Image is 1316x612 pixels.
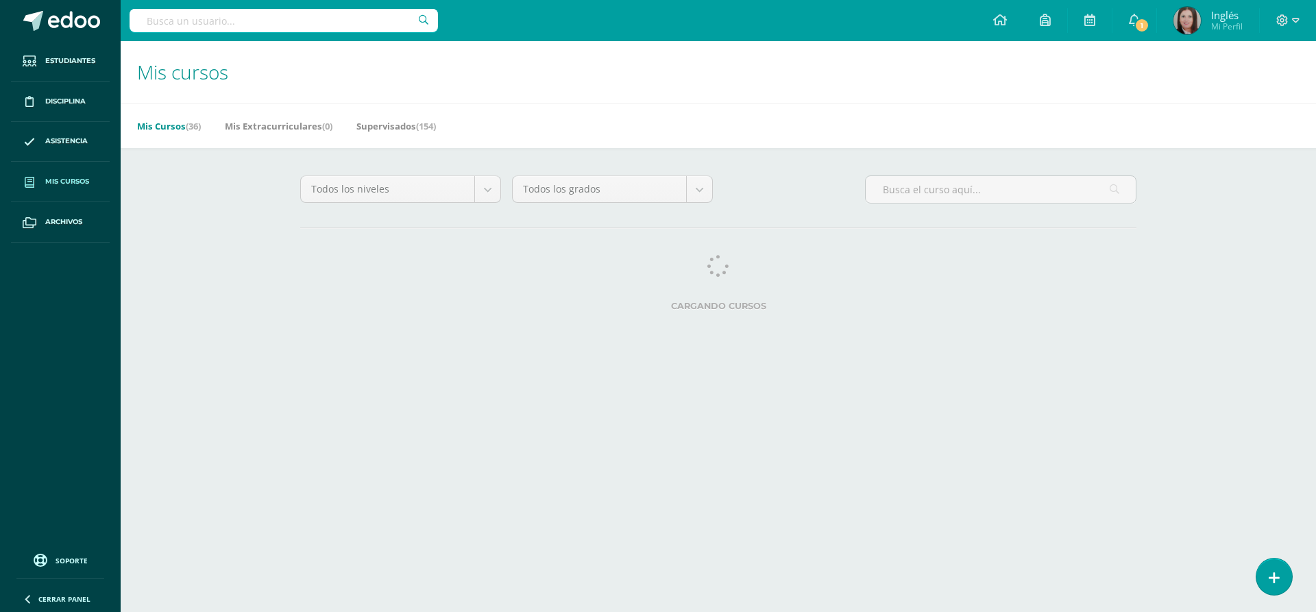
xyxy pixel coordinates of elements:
[300,301,1136,311] label: Cargando cursos
[137,115,201,137] a: Mis Cursos(36)
[11,41,110,82] a: Estudiantes
[130,9,438,32] input: Busca un usuario...
[11,82,110,122] a: Disciplina
[225,115,332,137] a: Mis Extracurriculares(0)
[45,176,89,187] span: Mis cursos
[1134,18,1149,33] span: 1
[513,176,712,202] a: Todos los grados
[416,120,436,132] span: (154)
[11,162,110,202] a: Mis cursos
[45,96,86,107] span: Disciplina
[356,115,436,137] a: Supervisados(154)
[1211,8,1243,22] span: Inglés
[45,56,95,66] span: Estudiantes
[45,217,82,228] span: Archivos
[56,556,88,565] span: Soporte
[186,120,201,132] span: (36)
[1211,21,1243,32] span: Mi Perfil
[311,176,464,202] span: Todos los niveles
[1173,7,1201,34] img: e03ec1ec303510e8e6f60bf4728ca3bf.png
[11,202,110,243] a: Archivos
[322,120,332,132] span: (0)
[11,122,110,162] a: Asistencia
[866,176,1136,203] input: Busca el curso aquí...
[45,136,88,147] span: Asistencia
[301,176,500,202] a: Todos los niveles
[137,59,228,85] span: Mis cursos
[16,550,104,569] a: Soporte
[38,594,90,604] span: Cerrar panel
[523,176,676,202] span: Todos los grados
